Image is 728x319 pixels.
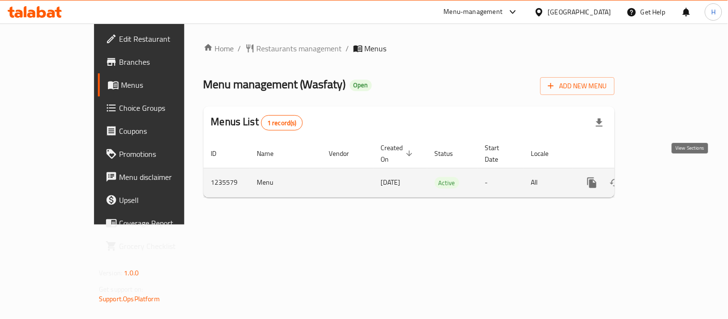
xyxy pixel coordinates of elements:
li: / [238,43,241,54]
td: Menu [250,168,322,197]
div: Active [435,177,459,189]
a: Menu disclaimer [98,165,215,189]
a: Upsell [98,189,215,212]
a: Restaurants management [245,43,342,54]
table: enhanced table [203,139,680,198]
th: Actions [573,139,680,168]
span: Start Date [485,142,512,165]
button: Add New Menu [540,77,615,95]
span: Promotions [119,148,208,160]
a: Coupons [98,119,215,142]
td: 1235579 [203,168,250,197]
span: Menu management ( Wasfaty ) [203,73,346,95]
span: Restaurants management [257,43,342,54]
span: Open [350,81,372,89]
span: Active [435,177,459,189]
span: Locale [531,148,561,159]
a: Support.OpsPlatform [99,293,160,305]
span: H [711,7,716,17]
h2: Menus List [211,115,303,130]
nav: breadcrumb [203,43,615,54]
div: Total records count [261,115,303,130]
span: Name [257,148,286,159]
td: All [524,168,573,197]
a: Edit Restaurant [98,27,215,50]
span: Branches [119,56,208,68]
span: 1.0.0 [124,267,139,279]
li: / [346,43,349,54]
span: Coverage Report [119,217,208,229]
a: Coverage Report [98,212,215,235]
button: Change Status [604,171,627,194]
span: Get support on: [99,283,143,295]
span: Coupons [119,125,208,137]
td: - [477,168,524,197]
a: Grocery Checklist [98,235,215,258]
span: [DATE] [381,176,401,189]
span: Upsell [119,194,208,206]
span: Menu disclaimer [119,171,208,183]
div: Menu-management [444,6,503,18]
div: Open [350,80,372,91]
span: Add New Menu [548,80,607,92]
span: Choice Groups [119,102,208,114]
span: Grocery Checklist [119,240,208,252]
div: [GEOGRAPHIC_DATA] [548,7,611,17]
a: Branches [98,50,215,73]
button: more [581,171,604,194]
span: Created On [381,142,416,165]
a: Promotions [98,142,215,165]
span: Menus [365,43,387,54]
a: Home [203,43,234,54]
span: Menus [121,79,208,91]
a: Menus [98,73,215,96]
span: Status [435,148,466,159]
span: Vendor [329,148,362,159]
span: Version: [99,267,122,279]
a: Choice Groups [98,96,215,119]
span: ID [211,148,229,159]
span: Edit Restaurant [119,33,208,45]
span: 1 record(s) [262,118,302,128]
